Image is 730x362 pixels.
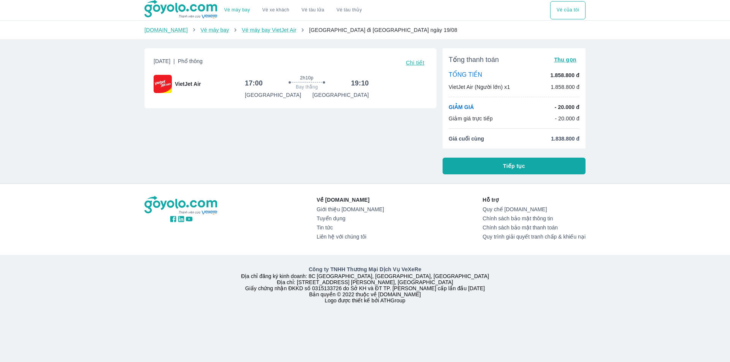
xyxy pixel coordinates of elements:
button: Vé tàu thủy [330,1,368,19]
img: logo [144,196,218,215]
p: VietJet Air (Người lớn) x1 [449,83,510,91]
p: - 20.000 đ [555,103,579,111]
a: [DOMAIN_NAME] [144,27,188,33]
button: Vé của tôi [550,1,586,19]
span: VietJet Air [175,80,201,88]
p: Hỗ trợ [482,196,586,204]
a: Chính sách bảo mật thông tin [482,215,586,221]
p: Giảm giá trực tiếp [449,115,493,122]
p: TỔNG TIỀN [449,71,482,79]
span: [GEOGRAPHIC_DATA] đi [GEOGRAPHIC_DATA] ngày 19/08 [309,27,457,33]
span: Tổng thanh toán [449,55,499,64]
h6: 19:10 [351,79,369,88]
span: [DATE] [154,57,203,68]
p: [GEOGRAPHIC_DATA] [313,91,369,99]
p: GIẢM GIÁ [449,103,474,111]
a: Vé máy bay VietJet Air [242,27,296,33]
a: Vé xe khách [262,7,289,13]
span: Giá cuối cùng [449,135,484,142]
a: Tuyển dụng [317,215,384,221]
span: Bay thẳng [296,84,318,90]
p: - 20.000 đ [555,115,579,122]
div: Địa chỉ đăng ký kinh doanh: 8C [GEOGRAPHIC_DATA], [GEOGRAPHIC_DATA], [GEOGRAPHIC_DATA] Địa chỉ: [... [140,266,590,304]
p: Về [DOMAIN_NAME] [317,196,384,204]
a: Chính sách bảo mật thanh toán [482,224,586,231]
span: Thu gọn [554,57,576,63]
a: Liên hệ với chúng tôi [317,234,384,240]
button: Thu gọn [551,54,579,65]
span: Chi tiết [406,60,424,66]
span: Phổ thông [178,58,203,64]
div: choose transportation mode [218,1,368,19]
a: Giới thiệu [DOMAIN_NAME] [317,206,384,212]
span: 2h10p [300,75,313,81]
button: Tiếp tục [443,158,586,174]
button: Chi tiết [403,57,427,68]
span: | [173,58,175,64]
span: Tiếp tục [503,162,525,170]
a: Vé tàu lửa [295,1,330,19]
a: Quy chế [DOMAIN_NAME] [482,206,586,212]
p: 1.858.800 đ [551,83,579,91]
a: Quy trình giải quyết tranh chấp & khiếu nại [482,234,586,240]
nav: breadcrumb [144,26,586,34]
span: 1.838.800 đ [551,135,579,142]
p: 1.858.800 đ [551,71,579,79]
div: choose transportation mode [550,1,586,19]
p: Công ty TNHH Thương Mại Dịch Vụ VeXeRe [146,266,584,273]
a: Vé máy bay [224,7,250,13]
p: [GEOGRAPHIC_DATA] [245,91,301,99]
a: Vé máy bay [200,27,229,33]
a: Tin tức [317,224,384,231]
h6: 17:00 [245,79,263,88]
